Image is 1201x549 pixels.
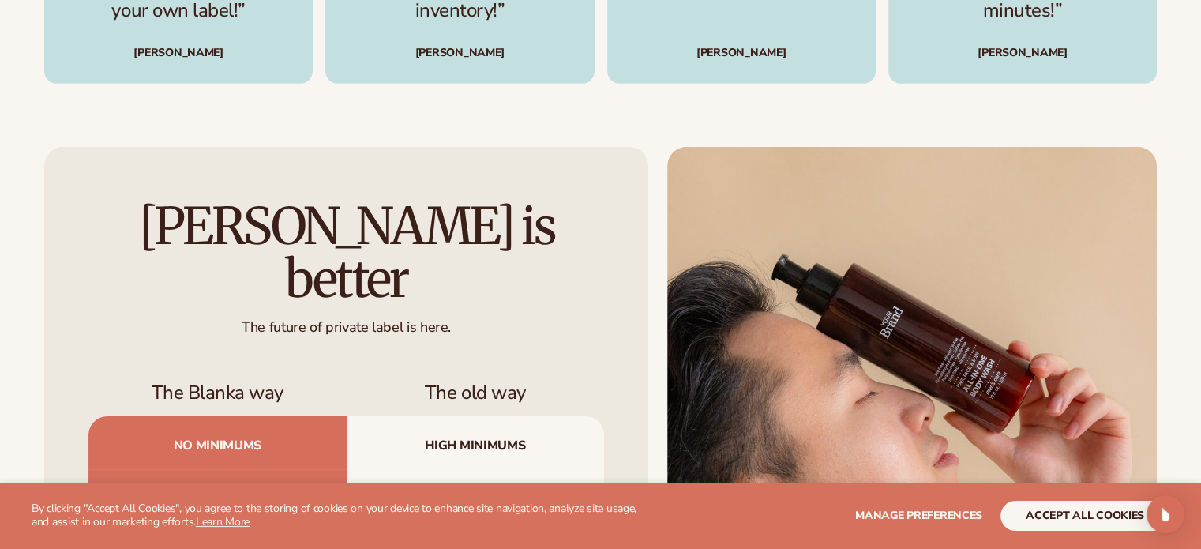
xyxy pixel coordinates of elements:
[88,382,347,404] h3: The Blanka way
[347,470,605,517] span: Very expensive
[88,470,347,517] span: Free to start
[88,306,604,337] div: The future of private label is here.
[88,200,604,306] h2: [PERSON_NAME] is better
[347,382,605,404] h3: The old way
[32,502,655,529] p: By clicking "Accept All Cookies", you agree to the storing of cookies on your device to enhance s...
[907,47,1138,58] div: [PERSON_NAME]
[626,24,857,58] div: [PERSON_NAME]
[88,416,347,469] span: No minimums
[855,508,982,523] span: Manage preferences
[196,514,250,529] a: Learn More
[347,416,605,469] span: High minimums
[855,501,982,531] button: Manage preferences
[1147,495,1184,533] div: Open Intercom Messenger
[63,47,294,58] div: [PERSON_NAME]
[344,47,575,58] div: [PERSON_NAME]
[1000,501,1169,531] button: accept all cookies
